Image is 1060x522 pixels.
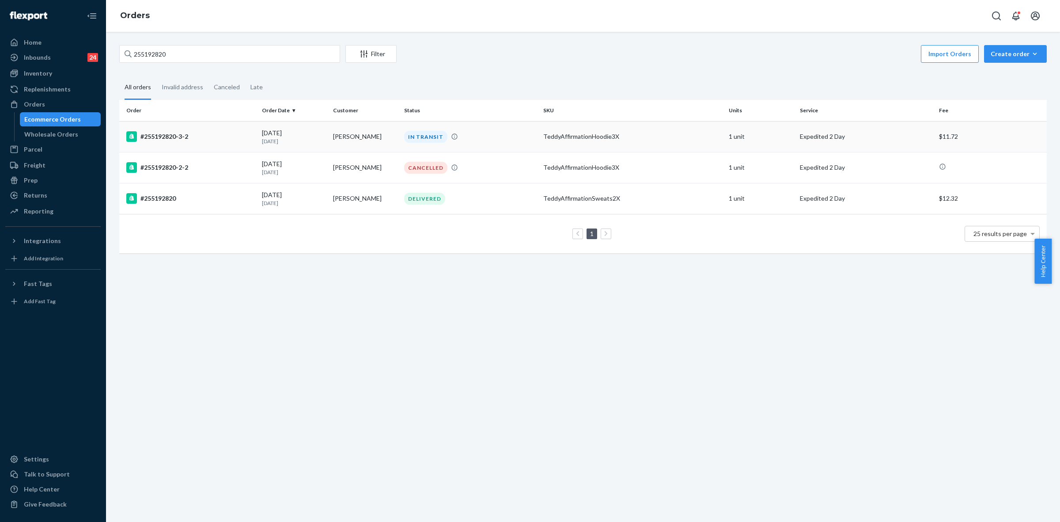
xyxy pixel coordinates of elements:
td: [PERSON_NAME] [329,121,401,152]
th: Order Date [258,100,329,121]
th: SKU [540,100,725,121]
td: [PERSON_NAME] [329,152,401,183]
a: Add Integration [5,251,101,266]
div: Talk to Support [24,470,70,479]
button: Help Center [1034,239,1052,284]
button: Open Search Box [988,7,1005,25]
th: Units [725,100,796,121]
div: CANCELLED [404,162,447,174]
div: IN TRANSIT [404,131,447,143]
div: Home [24,38,42,47]
input: Search orders [119,45,340,63]
a: Talk to Support [5,467,101,481]
div: Prep [24,176,38,185]
div: Canceled [214,76,240,99]
button: Open notifications [1007,7,1025,25]
span: 25 results per page [973,230,1027,237]
div: [DATE] [262,129,326,145]
p: Expedited 2 Day [800,132,932,141]
div: #255192820-2-2 [126,162,255,173]
div: Replenishments [24,85,71,94]
ol: breadcrumbs [113,3,157,29]
th: Order [119,100,258,121]
div: [DATE] [262,191,326,207]
div: Returns [24,191,47,200]
div: Filter [346,50,396,58]
button: Close Navigation [83,7,101,25]
div: Late [250,76,263,99]
div: Settings [24,455,49,464]
div: 24 [87,53,98,62]
a: Inbounds24 [5,50,101,65]
div: Integrations [24,236,61,245]
div: #255192820-3-2 [126,131,255,142]
div: [DATE] [262,160,326,176]
a: Orders [120,11,150,20]
div: All orders [125,76,151,100]
a: Replenishments [5,82,101,96]
th: Fee [935,100,1047,121]
div: Reporting [24,207,53,216]
th: Service [796,100,935,121]
td: $12.32 [935,183,1047,214]
div: Add Fast Tag [24,297,56,305]
div: Help Center [24,485,60,494]
div: DELIVERED [404,193,445,205]
button: Give Feedback [5,497,101,511]
button: Create order [984,45,1047,63]
div: Parcel [24,145,42,154]
div: Add Integration [24,255,63,262]
a: Ecommerce Orders [20,112,101,126]
button: Fast Tags [5,277,101,291]
a: Freight [5,158,101,172]
a: Prep [5,173,101,187]
p: [DATE] [262,168,326,176]
p: Expedited 2 Day [800,194,932,203]
img: Flexport logo [10,11,47,20]
div: Ecommerce Orders [24,115,81,124]
div: TeddyAffirmationHoodie3X [543,132,722,141]
a: Wholesale Orders [20,127,101,141]
div: Orders [24,100,45,109]
td: 1 unit [725,121,796,152]
div: TeddyAffirmationSweats2X [543,194,722,203]
a: Help Center [5,482,101,496]
a: Orders [5,97,101,111]
a: Returns [5,188,101,202]
p: Expedited 2 Day [800,163,932,172]
div: TeddyAffirmationHoodie3X [543,163,722,172]
button: Import Orders [921,45,979,63]
a: Home [5,35,101,50]
a: Page 1 is your current page [588,230,595,237]
div: Create order [991,50,1040,58]
a: Settings [5,452,101,466]
div: Inventory [24,69,52,78]
a: Inventory [5,66,101,80]
td: [PERSON_NAME] [329,183,401,214]
button: Open account menu [1026,7,1044,25]
a: Add Fast Tag [5,294,101,309]
div: Customer [333,107,397,114]
div: Freight [24,161,45,170]
div: Fast Tags [24,279,52,288]
td: 1 unit [725,183,796,214]
a: Parcel [5,142,101,156]
button: Integrations [5,234,101,248]
button: Filter [345,45,397,63]
div: #255192820 [126,193,255,204]
p: [DATE] [262,199,326,207]
p: [DATE] [262,137,326,145]
div: Give Feedback [24,500,67,509]
th: Status [401,100,540,121]
div: Wholesale Orders [24,130,78,139]
td: $11.72 [935,121,1047,152]
a: Reporting [5,204,101,218]
td: 1 unit [725,152,796,183]
div: Inbounds [24,53,51,62]
div: Invalid address [162,76,203,99]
